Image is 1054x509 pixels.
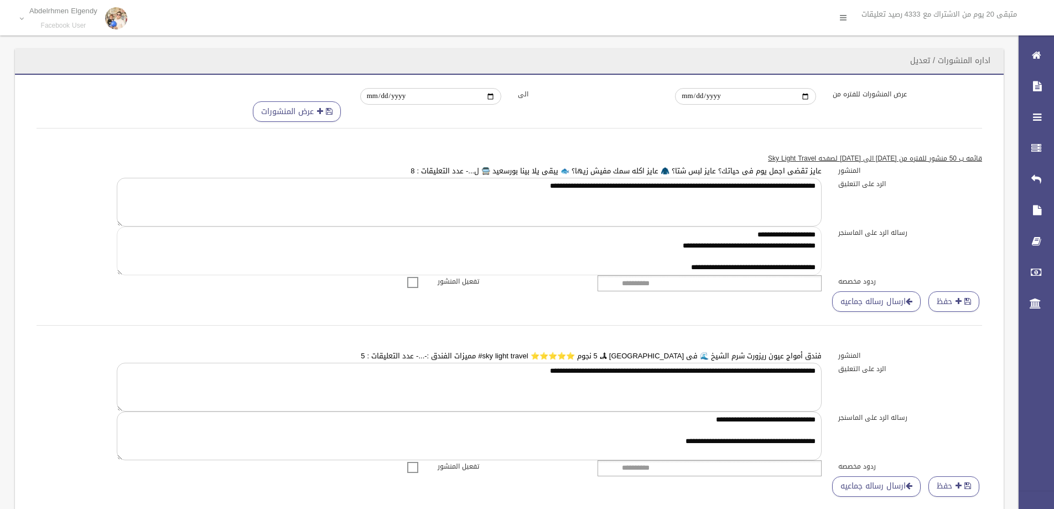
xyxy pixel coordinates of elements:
[830,363,990,375] label: الرد على التعليق
[928,476,979,497] button: حفظ
[510,88,667,100] label: الى
[928,291,979,312] button: حفظ
[253,101,341,122] button: عرض المنشورات
[411,164,822,178] a: عايز تقضى اجمل يوم فى حياتك؟ عايز لبس شتا؟ 🧥 عايز اكله سمك مفيش زيها؟ 🐟 يبقى يلا بينا بورسعيد 🚍 ل...
[824,88,982,100] label: عرض المنشورات للفتره من
[832,291,921,312] a: ارسال رساله جماعيه
[832,476,921,497] a: ارسال رساله جماعيه
[830,178,990,190] label: الرد على التعليق
[830,349,990,362] label: المنشور
[429,460,590,472] label: تفعيل المنشور
[361,349,822,363] a: فندق أمواج عيون ريزورت شرم الشيخ 🌊 فى [GEOGRAPHIC_DATA] 🏞 5 نجوم ⭐⭐⭐⭐⭐ sky light travel# مميزات ا...
[830,275,990,287] label: ردود مخصصه
[830,460,990,472] label: ردود مخصصه
[830,164,990,177] label: المنشور
[29,7,97,15] p: Abdelrhmen Elgendy
[29,22,97,30] small: Facebook User
[768,152,982,164] u: قائمه ب 50 منشور للفتره من [DATE] الى [DATE] لصفحه Sky Light Travel
[897,50,1004,71] header: اداره المنشورات / تعديل
[830,412,990,424] label: رساله الرد على الماسنجر
[830,227,990,239] label: رساله الرد على الماسنجر
[429,275,590,287] label: تفعيل المنشور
